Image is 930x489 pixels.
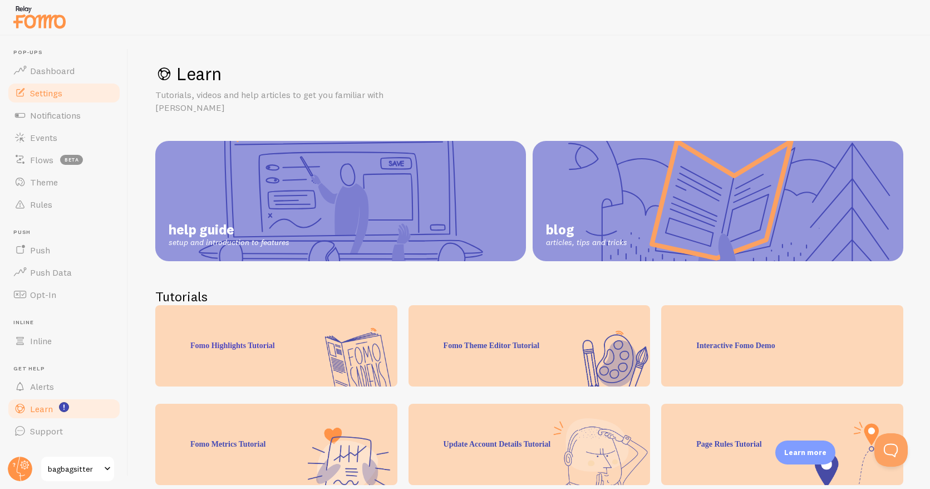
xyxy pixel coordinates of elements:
a: Events [7,126,121,149]
span: Inline [30,335,52,346]
a: Notifications [7,104,121,126]
a: Rules [7,193,121,216]
div: Page Rules Tutorial [661,404,903,485]
a: Settings [7,82,121,104]
iframe: Help Scout Beacon - Open [874,433,908,467]
span: Settings [30,87,62,99]
span: Learn [30,403,53,414]
div: Learn more [775,441,835,464]
span: Push [13,229,121,236]
span: Alerts [30,381,54,392]
p: Tutorials, videos and help articles to get you familiar with [PERSON_NAME] [155,89,422,114]
span: articles, tips and tricks [546,238,627,248]
span: beta [60,155,83,165]
a: Learn [7,398,121,420]
a: Support [7,420,121,442]
a: Push Data [7,261,121,283]
a: bagbagsitter [40,456,115,482]
span: setup and introduction to features [169,238,289,248]
span: Push [30,245,50,256]
span: blog [546,221,627,238]
h1: Learn [155,62,903,85]
a: Theme [7,171,121,193]
span: Dashboard [30,65,75,76]
img: fomo-relay-logo-orange.svg [12,3,67,31]
a: Opt-In [7,283,121,306]
svg: <p>Watch New Feature Tutorials!</p> [59,402,69,412]
span: Rules [30,199,52,210]
p: Learn more [784,447,826,458]
span: help guide [169,221,289,238]
span: Inline [13,319,121,326]
span: Support [30,426,63,437]
div: Update Account Details Tutorial [409,404,651,485]
span: Pop-ups [13,49,121,56]
span: Get Help [13,365,121,373]
a: Inline [7,330,121,352]
a: blog articles, tips and tricks [533,141,903,261]
span: Notifications [30,110,81,121]
a: Alerts [7,375,121,398]
span: Theme [30,177,58,188]
span: Events [30,132,57,143]
div: Fomo Metrics Tutorial [155,404,397,485]
a: Push [7,239,121,261]
span: Opt-In [30,289,56,300]
h2: Tutorials [155,288,903,305]
div: Interactive Fomo Demo [661,305,903,387]
span: bagbagsitter [48,462,101,476]
span: Push Data [30,267,72,278]
div: Fomo Highlights Tutorial [155,305,397,387]
div: Fomo Theme Editor Tutorial [409,305,651,387]
a: Dashboard [7,60,121,82]
a: Flows beta [7,149,121,171]
span: Flows [30,154,53,165]
a: help guide setup and introduction to features [155,141,526,261]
